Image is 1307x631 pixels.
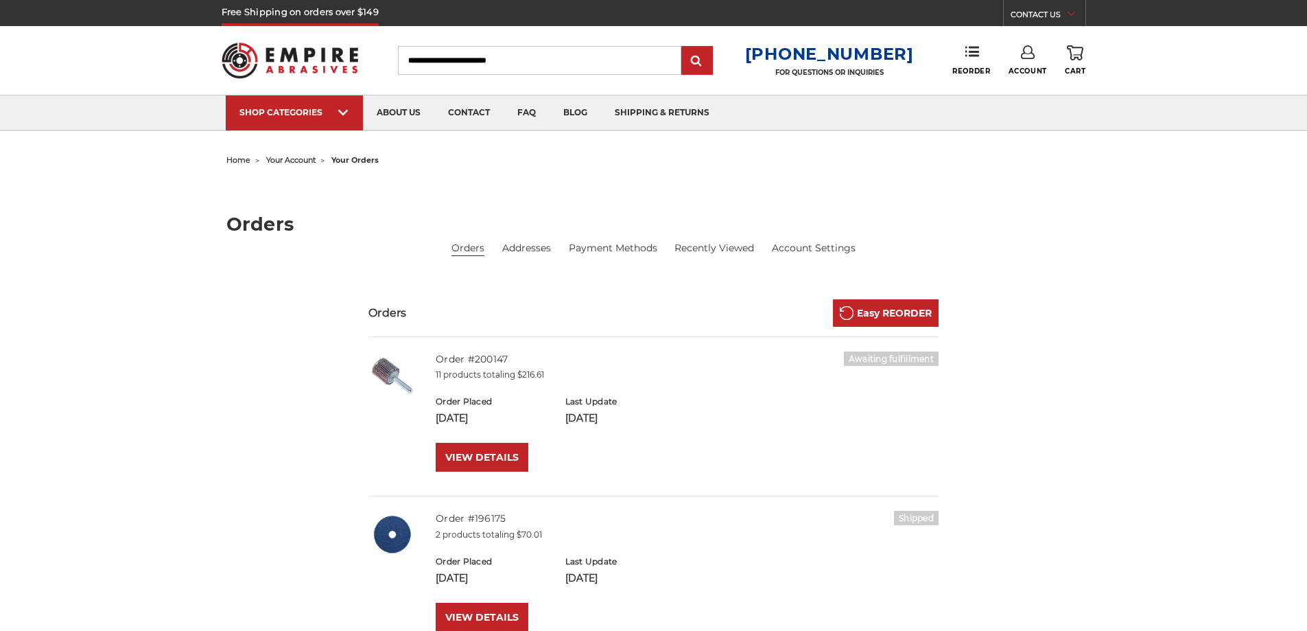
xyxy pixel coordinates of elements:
[436,395,550,408] h6: Order Placed
[436,369,939,381] p: 11 products totaling $216.61
[1011,7,1085,26] a: CONTACT US
[226,215,1081,233] h1: Orders
[436,529,939,541] p: 2 products totaling $70.01
[745,68,914,77] p: FOR QUESTIONS OR INQUIRIES
[952,67,990,76] span: Reorder
[772,241,856,255] a: Account Settings
[436,512,506,525] a: Order #196175
[844,352,939,366] h6: Awaiting fulfillment
[368,305,407,321] h3: Orders
[1065,45,1085,76] a: Cart
[894,511,939,525] h6: Shipped
[1065,67,1085,76] span: Cart
[565,555,680,568] h6: Last Update
[1009,67,1047,76] span: Account
[565,572,598,584] span: [DATE]
[451,241,484,256] li: Orders
[502,241,551,255] a: Addresses
[674,241,754,255] a: Recently Viewed
[266,155,316,165] a: your account
[331,155,379,165] span: your orders
[436,443,528,472] a: VIEW DETAILS
[565,412,598,424] span: [DATE]
[368,511,416,558] img: 4-1/2" zirc resin fiber disc
[434,95,504,130] a: contact
[504,95,550,130] a: faq
[363,95,434,130] a: about us
[436,353,508,365] a: Order #200147
[436,555,550,568] h6: Order Placed
[436,412,468,424] span: [DATE]
[222,34,359,87] img: Empire Abrasives
[565,395,680,408] h6: Last Update
[683,47,711,75] input: Submit
[436,572,468,584] span: [DATE]
[952,45,990,75] a: Reorder
[601,95,723,130] a: shipping & returns
[239,107,349,117] div: SHOP CATEGORIES
[833,299,939,327] a: Easy REORDER
[745,44,914,64] a: [PHONE_NUMBER]
[226,155,250,165] a: home
[550,95,601,130] a: blog
[569,241,657,255] a: Payment Methods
